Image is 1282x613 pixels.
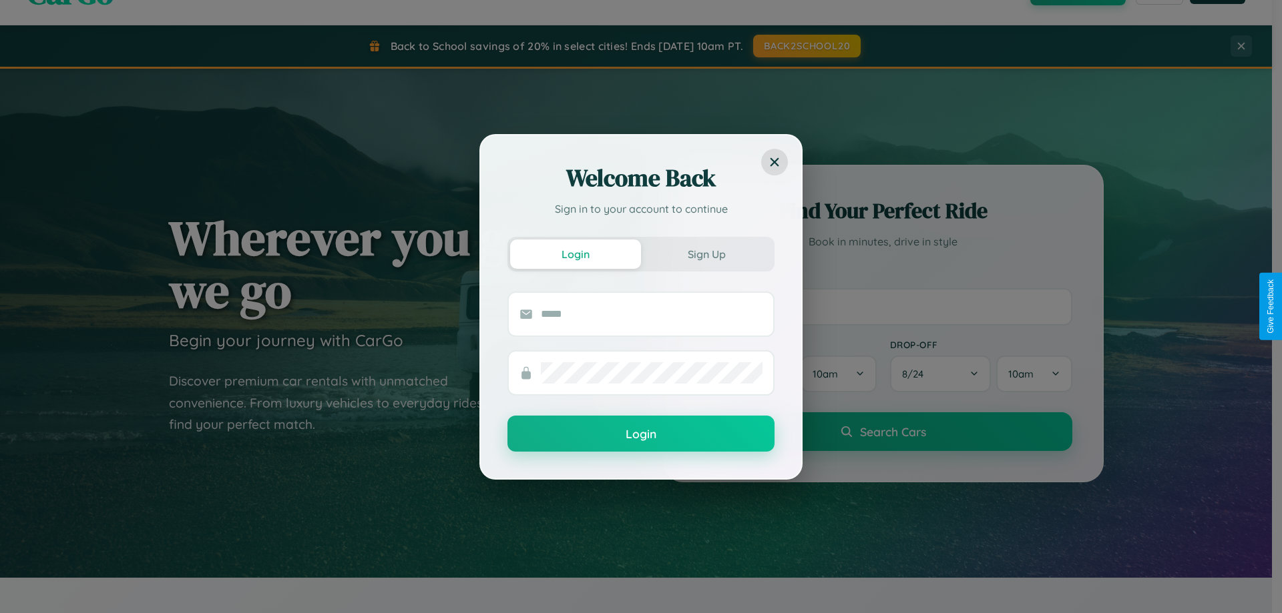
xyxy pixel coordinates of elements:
[510,239,641,269] button: Login
[507,201,775,217] p: Sign in to your account to continue
[641,239,772,269] button: Sign Up
[1266,279,1275,334] div: Give Feedback
[507,162,775,194] h2: Welcome Back
[507,416,775,452] button: Login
